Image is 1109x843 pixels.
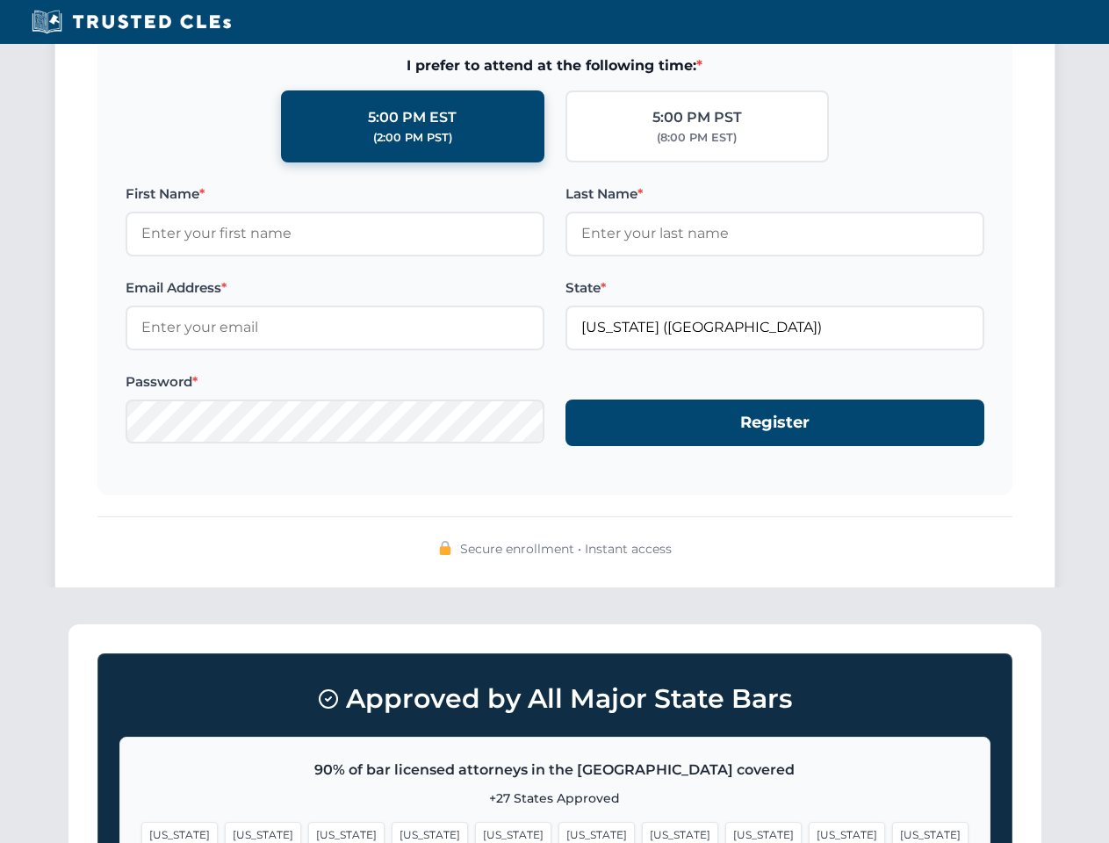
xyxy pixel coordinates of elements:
[565,184,984,205] label: Last Name
[126,212,544,256] input: Enter your first name
[565,212,984,256] input: Enter your last name
[460,539,672,558] span: Secure enrollment • Instant access
[126,371,544,393] label: Password
[373,129,452,147] div: (2:00 PM PST)
[657,129,737,147] div: (8:00 PM EST)
[126,277,544,299] label: Email Address
[119,675,990,723] h3: Approved by All Major State Bars
[126,306,544,349] input: Enter your email
[141,789,969,808] p: +27 States Approved
[126,184,544,205] label: First Name
[368,106,457,129] div: 5:00 PM EST
[565,277,984,299] label: State
[141,759,969,782] p: 90% of bar licensed attorneys in the [GEOGRAPHIC_DATA] covered
[565,306,984,349] input: Florida (FL)
[438,541,452,555] img: 🔒
[26,9,236,35] img: Trusted CLEs
[652,106,742,129] div: 5:00 PM PST
[565,400,984,446] button: Register
[126,54,984,77] span: I prefer to attend at the following time:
